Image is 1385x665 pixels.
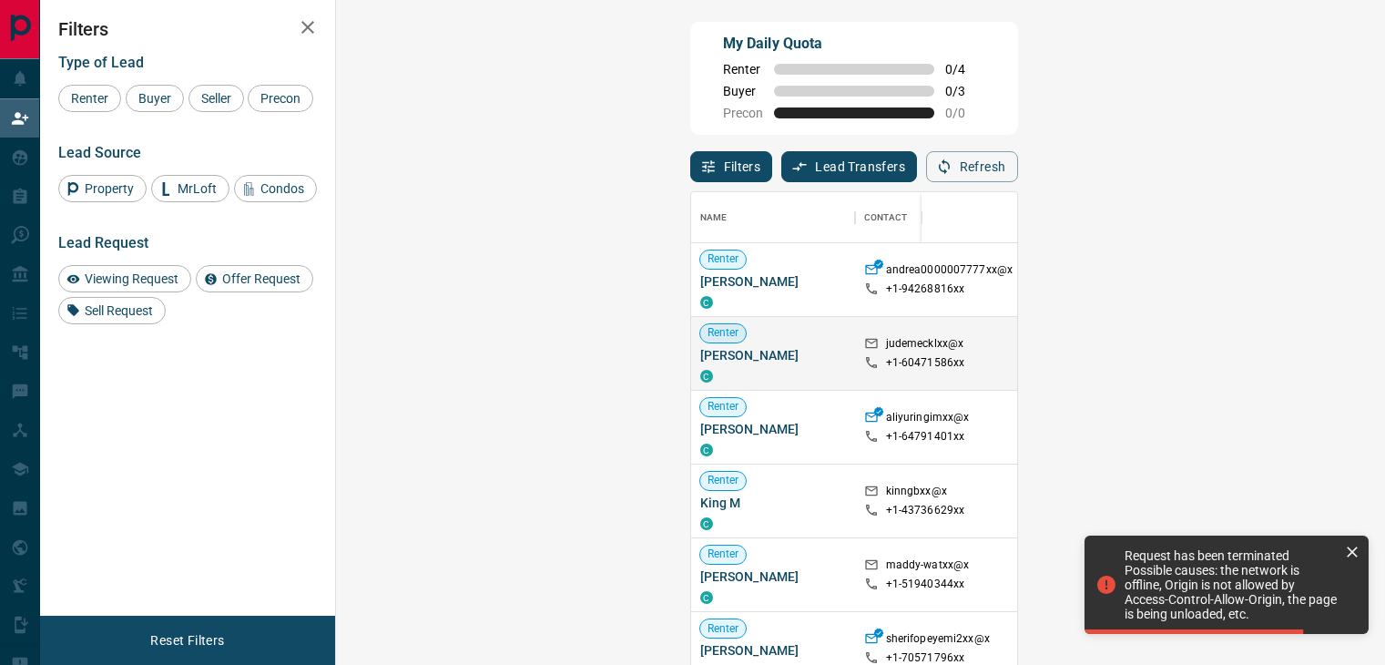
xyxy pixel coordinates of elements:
p: +1- 60471586xx [886,355,965,371]
div: condos.ca [700,370,713,383]
p: aliyuringimxx@x [886,410,970,429]
span: 0 / 4 [945,62,985,77]
span: Renter [700,251,747,267]
button: Lead Transfers [781,151,917,182]
div: Contact [864,192,908,243]
p: judemecklxx@x [886,336,964,355]
div: condos.ca [700,517,713,530]
span: 0 / 0 [945,106,985,120]
p: kinngbxx@x [886,484,947,503]
button: Filters [690,151,773,182]
span: [PERSON_NAME] [700,568,846,586]
p: +1- 64791401xx [886,429,965,445]
span: Lead Source [58,144,141,161]
button: Refresh [926,151,1018,182]
h2: Filters [58,18,317,40]
span: Lead Request [58,234,148,251]
div: Buyer [126,85,184,112]
div: Renter [58,85,121,112]
p: +1- 43736629xx [886,503,965,518]
span: Renter [65,91,115,106]
span: Renter [700,547,747,562]
div: MrLoft [151,175,229,202]
span: Precon [254,91,307,106]
span: Renter [700,325,747,341]
span: Renter [700,473,747,488]
div: Request has been terminated Possible causes: the network is offline, Origin is not allowed by Acc... [1125,548,1338,621]
p: +1- 94268816xx [886,281,965,297]
div: condos.ca [700,444,713,456]
span: Property [78,181,140,196]
div: Name [700,192,728,243]
div: Seller [188,85,244,112]
div: Sell Request [58,297,166,324]
span: Seller [195,91,238,106]
div: condos.ca [700,591,713,604]
p: +1- 51940344xx [886,577,965,592]
div: Viewing Request [58,265,191,292]
span: Buyer [723,84,763,98]
div: Offer Request [196,265,313,292]
span: Type of Lead [58,54,144,71]
div: Precon [248,85,313,112]
p: maddy-watxx@x [886,558,970,577]
span: King M [700,494,846,512]
p: My Daily Quota [723,33,985,55]
span: Viewing Request [78,271,185,286]
span: [PERSON_NAME] [700,272,846,291]
span: Renter [700,621,747,637]
span: Sell Request [78,303,159,318]
span: 0 / 3 [945,84,985,98]
span: [PERSON_NAME] [700,420,846,438]
span: MrLoft [171,181,223,196]
span: Renter [723,62,763,77]
span: Condos [254,181,311,196]
div: condos.ca [700,296,713,309]
span: Precon [723,106,763,120]
div: Condos [234,175,317,202]
span: Offer Request [216,271,307,286]
span: Buyer [132,91,178,106]
div: Name [691,192,855,243]
div: Property [58,175,147,202]
button: Reset Filters [138,625,236,656]
span: [PERSON_NAME] [700,641,846,660]
p: sherifopeyemi2xx@x [886,631,990,650]
p: andrea0000007777xx@x [886,262,1013,281]
span: Renter [700,399,747,414]
span: [PERSON_NAME] [700,346,846,364]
